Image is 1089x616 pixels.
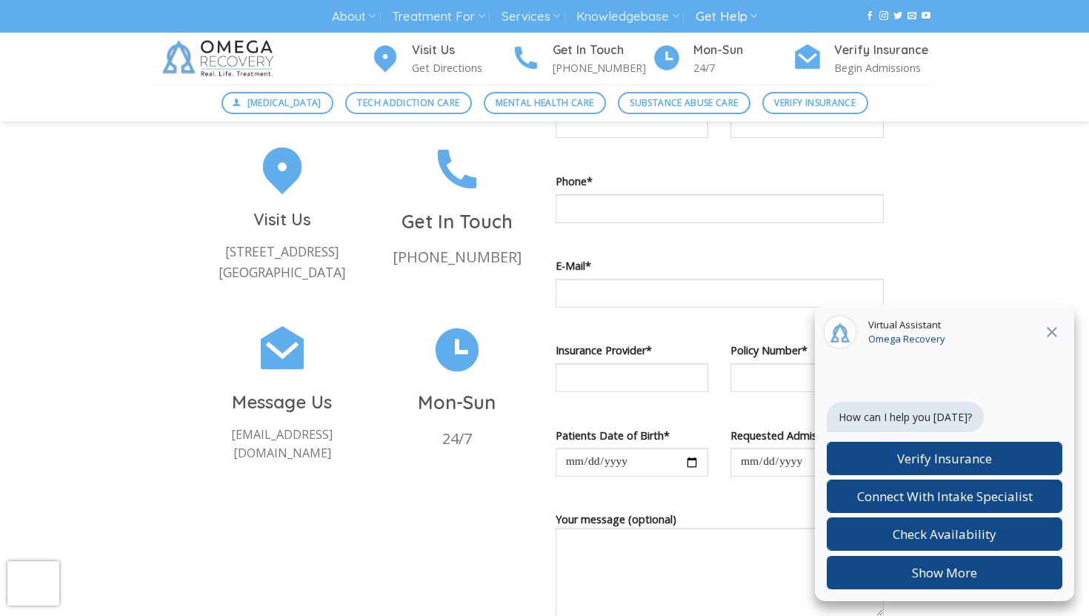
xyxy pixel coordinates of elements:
[553,41,652,60] h4: Get In Touch
[879,11,888,21] a: Follow on Instagram
[693,59,793,76] p: 24/7
[865,11,874,21] a: Follow on Facebook
[553,59,652,76] p: [PHONE_NUMBER]
[630,96,738,110] span: Substance Abuse Care
[156,33,285,85] img: Omega Recovery
[496,96,593,110] span: Mental Health Care
[907,11,916,21] a: Send us an email
[793,41,933,77] a: Verify Insurance Begin Admissions
[834,59,933,76] p: Begin Admissions
[206,241,359,282] p: [STREET_ADDRESS] [GEOGRAPHIC_DATA]
[206,425,359,463] p: [EMAIL_ADDRESS][DOMAIN_NAME]
[556,173,884,190] label: Phone*
[484,92,606,114] a: Mental Health Care
[247,96,322,110] span: [MEDICAL_DATA]
[556,427,708,444] label: Patients Date of Birth*
[381,141,533,270] a: Get In Touch [PHONE_NUMBER]
[381,427,533,451] p: 24/7
[381,388,533,417] h3: Mon-Sun
[893,11,902,21] a: Follow on Twitter
[762,92,868,114] a: Verify Insurance
[696,3,757,30] a: Get Help
[412,41,511,60] h4: Visit Us
[392,3,484,30] a: Treatment For
[206,322,359,463] a: Message Us [EMAIL_ADDRESS][DOMAIN_NAME]
[922,11,930,21] a: Follow on YouTube
[511,41,652,77] a: Get In Touch [PHONE_NUMBER]
[730,427,883,444] label: Requested Admissions Date*
[206,388,359,416] h3: Message Us
[332,3,376,30] a: About
[357,96,459,110] span: Tech Addiction Care
[412,59,511,76] p: Get Directions
[730,342,883,359] label: Policy Number*
[206,141,359,283] a: Visit Us [STREET_ADDRESS][GEOGRAPHIC_DATA]
[774,96,856,110] span: Verify Insurance
[834,41,933,60] h4: Verify Insurance
[370,41,511,77] a: Visit Us Get Directions
[206,207,359,233] h3: Visit Us
[502,3,560,30] a: Services
[556,342,708,359] label: Insurance Provider*
[556,257,884,274] label: E-Mail*
[222,92,334,114] a: [MEDICAL_DATA]
[7,561,59,606] iframe: reCAPTCHA
[576,3,679,30] a: Knowledgebase
[693,41,793,60] h4: Mon-Sun
[618,92,750,114] a: Substance Abuse Care
[345,92,472,114] a: Tech Addiction Care
[381,207,533,236] h3: Get In Touch
[381,245,533,269] p: [PHONE_NUMBER]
